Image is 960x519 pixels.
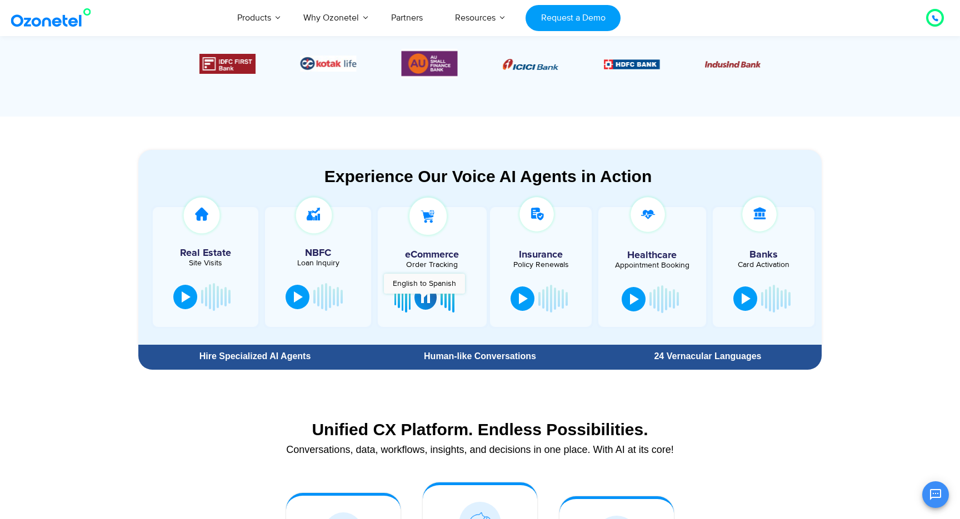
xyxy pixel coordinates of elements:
div: Unified CX Platform. Endless Possibilities. [144,420,816,439]
div: Card Activation [718,261,809,269]
div: Loan Inquiry [271,259,365,267]
img: Picture8.png [502,59,558,70]
div: 2 / 6 [603,57,659,70]
div: 3 / 6 [704,57,761,70]
div: 1 / 6 [502,57,558,70]
img: Picture9.png [603,59,659,69]
h5: Healthcare [607,250,697,260]
div: 24 Vernacular Languages [599,352,816,361]
div: Experience Our Voice AI Agents in Action [149,167,827,186]
img: Picture12.png [199,54,256,74]
h5: Insurance [496,250,586,260]
button: Open chat [922,481,949,508]
div: Human-like Conversations [372,352,588,361]
div: Policy Renewals [496,261,586,269]
h5: NBFC [271,248,365,258]
h5: Banks [718,250,809,260]
div: Image Carousel [199,49,761,78]
div: 5 / 6 [301,56,357,72]
div: 6 / 6 [402,49,458,78]
div: Site Visits [158,259,253,267]
h5: eCommerce [383,250,481,260]
h5: Real Estate [158,248,253,258]
div: 4 / 6 [199,54,256,74]
div: Conversations, data, workflows, insights, and decisions in one place. With AI at its core! [144,445,816,455]
img: Picture13.png [402,49,458,78]
div: Order Tracking [383,261,481,269]
div: Hire Specialized AI Agents [144,352,366,361]
img: Picture26.jpg [301,56,357,72]
div: Appointment Booking [607,261,697,269]
img: Picture10.png [704,61,761,68]
a: Request a Demo [526,5,621,31]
